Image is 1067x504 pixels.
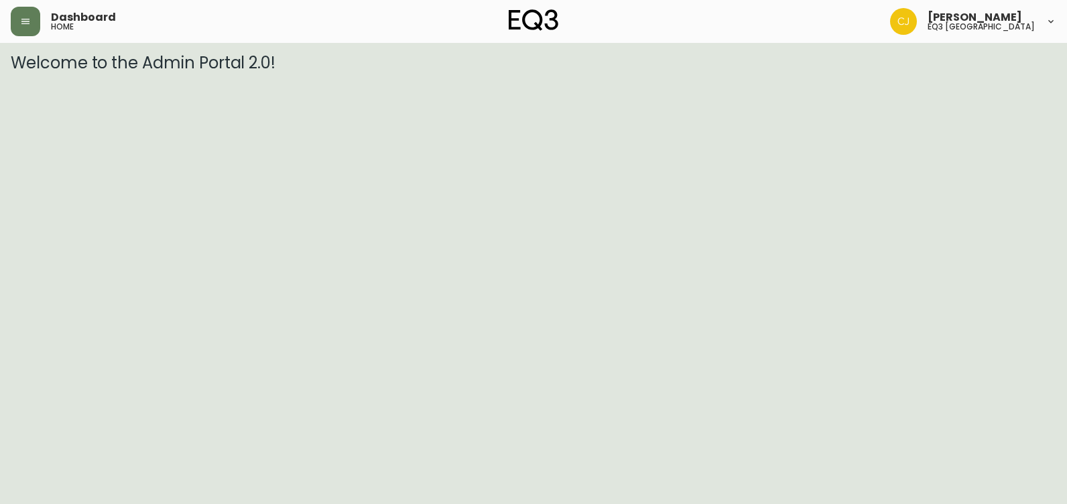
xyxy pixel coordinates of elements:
[928,12,1022,23] span: [PERSON_NAME]
[928,23,1035,31] h5: eq3 [GEOGRAPHIC_DATA]
[11,54,1056,72] h3: Welcome to the Admin Portal 2.0!
[890,8,917,35] img: 7836c8950ad67d536e8437018b5c2533
[509,9,558,31] img: logo
[51,23,74,31] h5: home
[51,12,116,23] span: Dashboard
